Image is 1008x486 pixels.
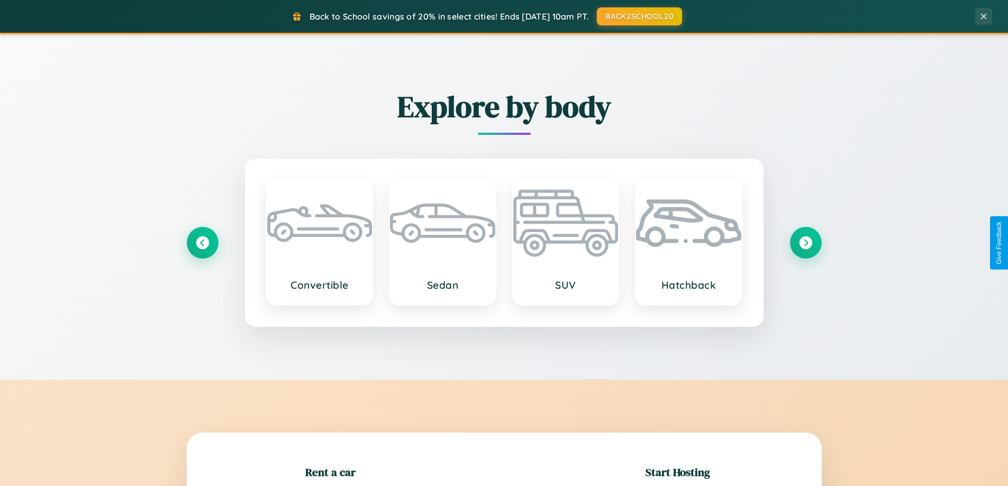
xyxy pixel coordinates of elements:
span: Back to School savings of 20% in select cities! Ends [DATE] 10am PT. [310,11,589,22]
h3: SUV [524,279,608,291]
h2: Explore by body [187,86,822,127]
h3: Hatchback [647,279,731,291]
h2: Start Hosting [646,464,710,480]
div: Give Feedback [995,222,1003,264]
h3: Sedan [401,279,485,291]
h3: Convertible [278,279,362,291]
button: BACK2SCHOOL20 [597,7,682,25]
h2: Rent a car [305,464,356,480]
